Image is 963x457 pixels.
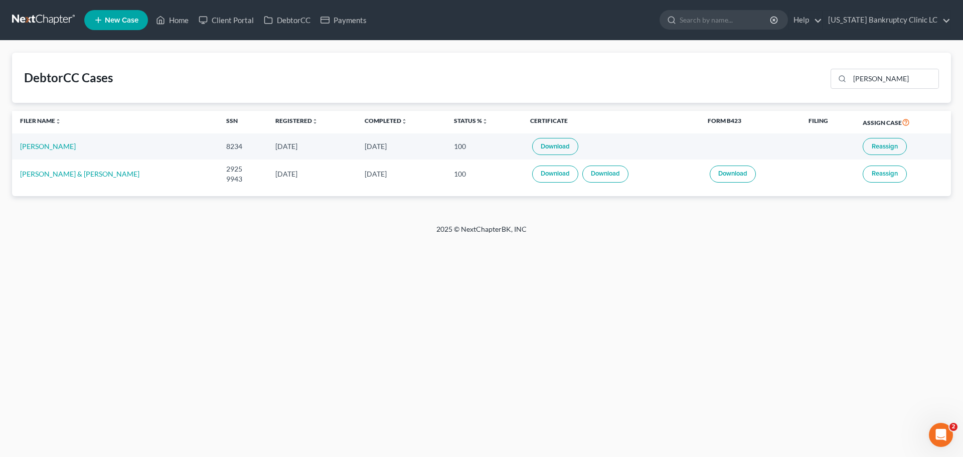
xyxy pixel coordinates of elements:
td: 100 [446,160,522,188]
a: Download [582,166,628,183]
span: 2 [949,423,957,431]
a: Download [532,166,578,183]
a: Status %unfold_more [454,117,488,124]
input: Search... [850,69,938,88]
th: Filing [800,111,855,134]
td: 100 [446,133,522,159]
a: DebtorCC [259,11,315,29]
button: Reassign [863,166,907,183]
td: [DATE] [267,160,357,188]
span: Reassign [872,142,898,150]
th: Form B423 [700,111,800,134]
input: Search by name... [680,11,771,29]
i: unfold_more [55,118,61,124]
button: Reassign [863,138,907,155]
a: Registeredunfold_more [275,117,318,124]
div: 2925 [226,164,259,174]
a: Completedunfold_more [365,117,407,124]
td: [DATE] [267,133,357,159]
span: New Case [105,17,138,24]
div: 2025 © NextChapterBK, INC [196,224,767,242]
th: Assign Case [855,111,951,134]
a: Download [532,138,578,155]
th: SSN [218,111,267,134]
a: Payments [315,11,372,29]
a: [PERSON_NAME] [20,142,76,150]
a: Download [710,166,756,183]
i: unfold_more [482,118,488,124]
td: [DATE] [357,160,446,188]
iframe: Intercom live chat [929,423,953,447]
td: [DATE] [357,133,446,159]
div: 9943 [226,174,259,184]
a: [PERSON_NAME] & [PERSON_NAME] [20,170,139,178]
a: Help [788,11,822,29]
a: Client Portal [194,11,259,29]
div: DebtorCC Cases [24,70,113,86]
i: unfold_more [401,118,407,124]
a: [US_STATE] Bankruptcy Clinic LC [823,11,950,29]
div: 8234 [226,141,259,151]
span: Reassign [872,170,898,178]
a: Filer Nameunfold_more [20,117,61,124]
a: Home [151,11,194,29]
th: Certificate [522,111,699,134]
i: unfold_more [312,118,318,124]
